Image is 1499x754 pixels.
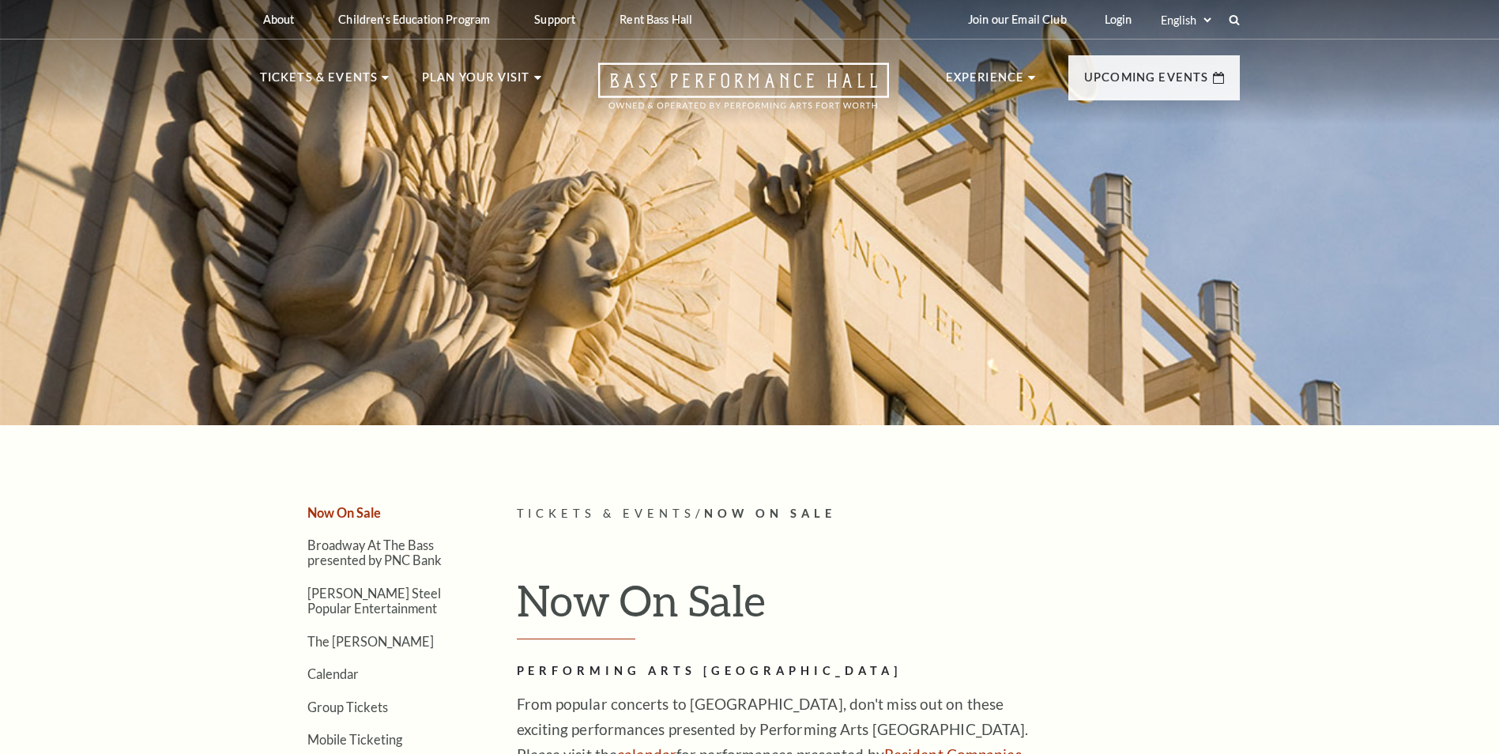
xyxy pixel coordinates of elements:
[307,505,381,520] a: Now On Sale
[946,68,1025,96] p: Experience
[620,13,692,26] p: Rent Bass Hall
[704,507,836,520] span: Now On Sale
[307,666,359,681] a: Calendar
[263,13,295,26] p: About
[517,662,1030,681] h2: Performing Arts [GEOGRAPHIC_DATA]
[307,537,442,567] a: Broadway At The Bass presented by PNC Bank
[422,68,530,96] p: Plan Your Visit
[307,634,434,649] a: The [PERSON_NAME]
[307,586,441,616] a: [PERSON_NAME] Steel Popular Entertainment
[307,699,388,714] a: Group Tickets
[517,507,696,520] span: Tickets & Events
[307,732,402,747] a: Mobile Ticketing
[1084,68,1209,96] p: Upcoming Events
[517,575,1240,639] h1: Now On Sale
[534,13,575,26] p: Support
[260,68,379,96] p: Tickets & Events
[1158,13,1214,28] select: Select:
[517,504,1240,524] p: /
[338,13,490,26] p: Children's Education Program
